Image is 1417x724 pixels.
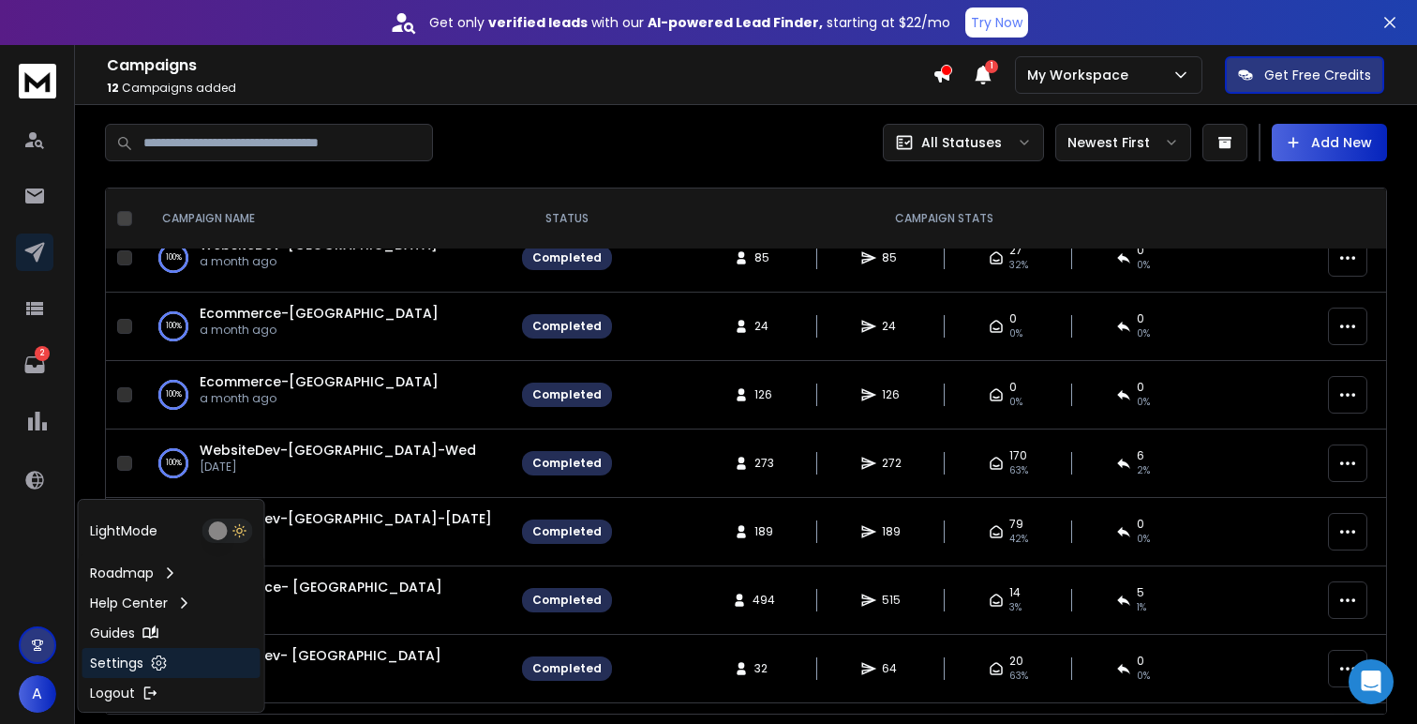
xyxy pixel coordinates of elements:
p: Guides [90,624,135,642]
td: 100%WebsiteDev- [GEOGRAPHIC_DATA][DATE] [140,635,511,703]
button: A [19,675,56,713]
a: WebsiteDev- [GEOGRAPHIC_DATA] [200,646,441,665]
span: 14 [1009,585,1021,600]
span: 189 [882,524,901,539]
span: 85 [754,250,773,265]
p: Roadmap [90,564,154,582]
p: Logout [90,684,135,702]
button: Get Free Credits [1225,56,1384,94]
p: Campaigns added [107,81,932,96]
button: Newest First [1055,124,1191,161]
span: 1 % [1137,600,1146,615]
a: WebsiteDev-[GEOGRAPHIC_DATA]-[DATE] [200,509,492,528]
span: 2 % [1137,463,1150,478]
p: Settings [90,654,143,672]
th: CAMPAIGN NAME [140,189,511,249]
p: a month ago [200,254,438,269]
span: 63 % [1009,669,1028,684]
div: Completed [532,593,602,608]
span: 24 [882,319,901,334]
a: 2 [16,346,53,384]
p: Try Now [971,13,1022,32]
span: 79 [1009,517,1023,532]
span: 0 [1137,380,1144,395]
p: Get Free Credits [1264,66,1371,84]
div: Completed [532,661,602,676]
button: Add New [1272,124,1387,161]
span: 0 % [1137,669,1150,684]
div: Completed [532,319,602,334]
span: 0 % [1137,532,1150,547]
span: 515 [882,593,901,608]
p: 100 % [166,249,182,267]
td: 100%Ecommerce-[GEOGRAPHIC_DATA]a month ago [140,293,511,361]
span: 1 [985,60,998,73]
a: Ecommerce-[GEOGRAPHIC_DATA] [200,304,439,323]
span: 3 % [1009,600,1022,615]
span: 5 [1137,585,1144,600]
p: [DATE] [200,665,441,680]
p: [DATE] [200,528,492,543]
p: [DATE] [200,596,442,611]
strong: verified leads [488,13,588,32]
p: Get only with our starting at $22/mo [429,13,950,32]
p: Light Mode [90,521,157,540]
th: STATUS [511,189,623,249]
span: 42 % [1009,532,1028,547]
button: Try Now [965,8,1028,38]
td: 100%WebsiteDev-[GEOGRAPHIC_DATA]-Wed[DATE] [140,430,511,498]
p: 2 [35,346,50,361]
span: 20 [1009,654,1023,669]
span: 126 [882,387,901,402]
span: 189 [754,524,773,539]
div: Open Intercom Messenger [1349,659,1394,704]
span: 494 [753,593,775,608]
img: logo [19,64,56,98]
span: 27 [1009,243,1022,258]
span: 12 [107,80,119,96]
a: Roadmap [82,558,261,588]
p: 100 % [166,317,182,336]
span: 63 % [1009,463,1028,478]
a: Ecommerce-[GEOGRAPHIC_DATA] [200,372,439,391]
span: 6 [1137,448,1144,463]
span: 32 [754,661,773,676]
span: 0 % [1009,326,1022,341]
span: 32 % [1009,258,1028,273]
span: 0 [1137,654,1144,669]
p: 100 % [166,385,182,404]
span: 126 [754,387,773,402]
div: Completed [532,250,602,265]
span: 0 % [1137,326,1150,341]
span: 0 % [1137,395,1150,410]
td: 100%WebsiteDev-[GEOGRAPHIC_DATA]-[DATE][DATE] [140,498,511,566]
span: 0 [1009,311,1017,326]
h1: Campaigns [107,54,932,77]
th: CAMPAIGN STATS [623,189,1264,249]
span: 0 [1137,243,1144,258]
a: Help Center [82,588,261,618]
p: 100 % [166,454,182,473]
span: 24 [754,319,773,334]
span: 272 [882,456,902,471]
p: [DATE] [200,460,476,475]
span: 0 [1009,380,1017,395]
p: a month ago [200,391,439,406]
a: Settings [82,648,261,678]
span: 85 [882,250,901,265]
strong: AI-powered Lead Finder, [648,13,823,32]
span: 273 [754,456,774,471]
span: 0 [1137,517,1144,532]
p: Help Center [90,594,168,612]
a: Ecommerce- [GEOGRAPHIC_DATA] [200,578,442,596]
p: a month ago [200,323,439,338]
div: Completed [532,524,602,539]
td: 100%Ecommerce-[GEOGRAPHIC_DATA]a month ago [140,361,511,430]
